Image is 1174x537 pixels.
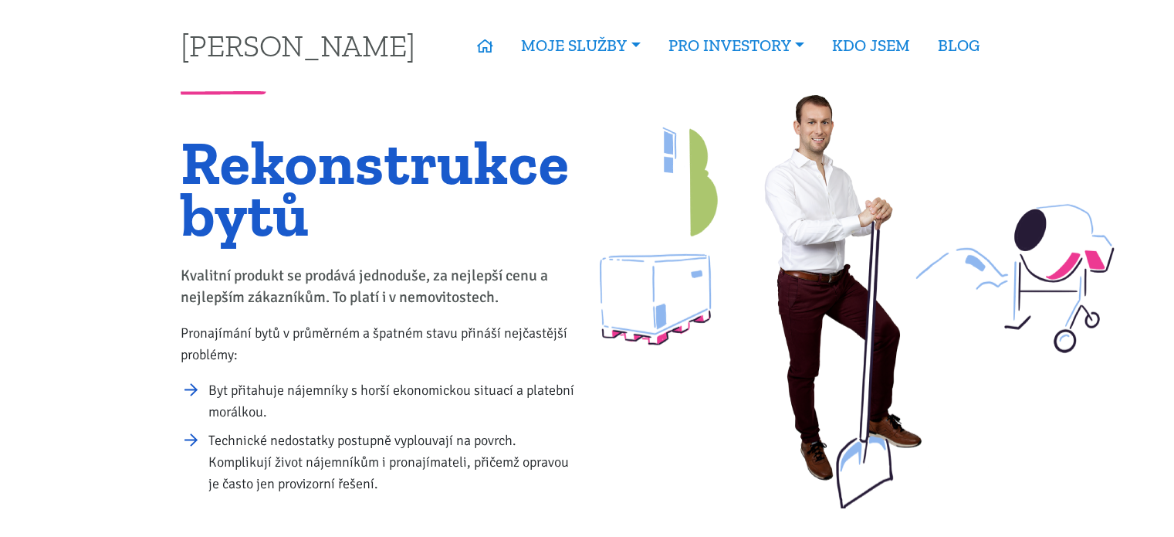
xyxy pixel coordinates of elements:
a: BLOG [924,28,993,63]
a: PRO INVESTORY [655,28,818,63]
p: Kvalitní produkt se prodává jednoduše, za nejlepší cenu a nejlepším zákazníkům. To platí i v nemo... [181,265,577,308]
li: Byt přitahuje nájemníky s horší ekonomickou situací a platební morálkou. [208,379,577,423]
a: MOJE SLUŽBY [507,28,654,63]
h1: Rekonstrukce bytů [181,137,577,240]
li: Technické nedostatky postupně vyplouvají na povrch. Komplikují život nájemníkům i pronajímateli, ... [208,430,577,495]
a: [PERSON_NAME] [181,30,415,60]
a: KDO JSEM [818,28,924,63]
p: Pronajímání bytů v průměrném a špatném stavu přináší nejčastější problémy: [181,322,577,365]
